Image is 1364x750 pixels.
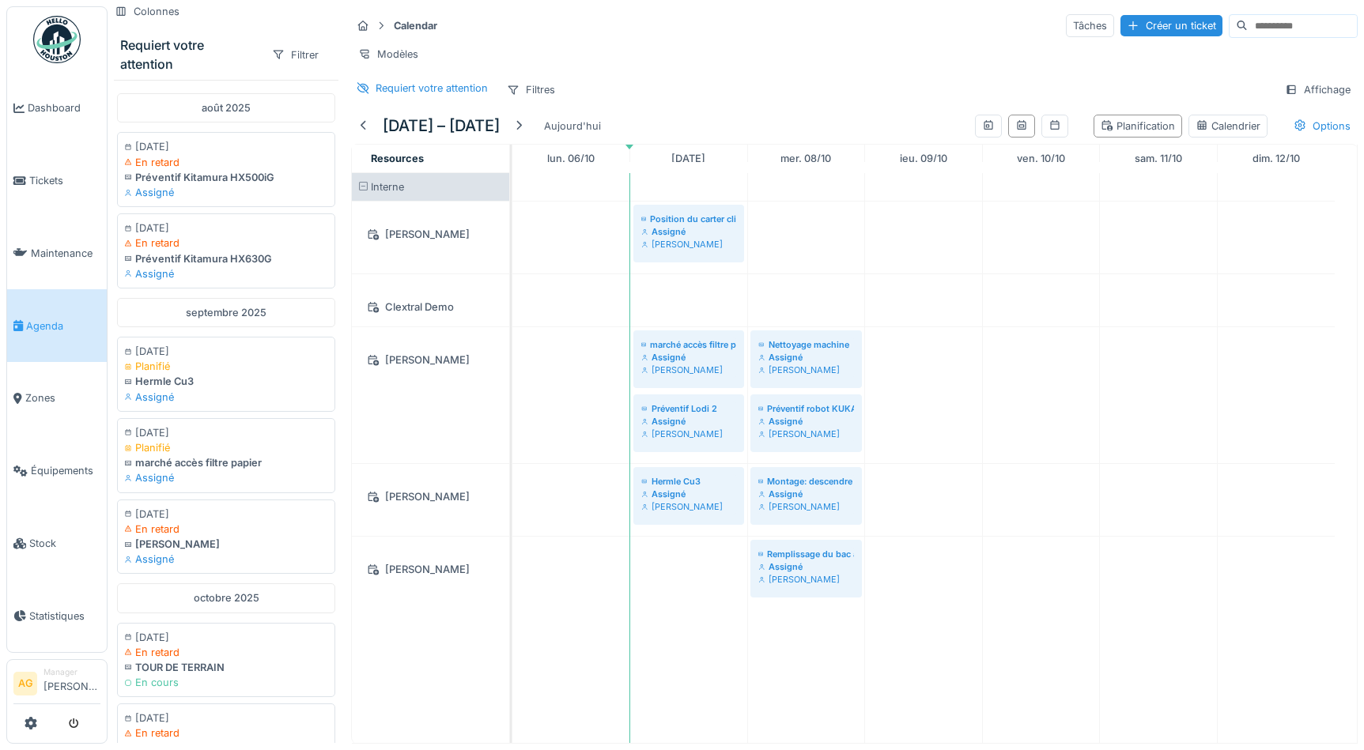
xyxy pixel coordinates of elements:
[124,266,328,281] div: Assigné
[758,475,854,488] div: Montage: descendre l'ancien compresseur Soudure
[124,359,328,374] div: Planifié
[1131,148,1186,169] a: 11 octobre 2025
[28,100,100,115] span: Dashboard
[641,225,736,238] div: Assigné
[124,236,328,251] div: En retard
[124,645,328,660] div: En retard
[124,507,328,522] div: [DATE]
[7,289,107,362] a: Agenda
[13,672,37,695] li: AG
[124,675,328,690] div: En cours
[641,338,736,351] div: marché accès filtre papier
[361,297,500,317] div: Clextral Demo
[538,115,607,137] div: Aujourd'hui
[1013,148,1069,169] a: 10 octobre 2025
[758,573,854,586] div: [PERSON_NAME]
[7,217,107,290] a: Maintenance
[31,463,100,478] span: Équipements
[124,660,328,675] div: TOUR DE TERRAIN
[758,402,854,415] div: Préventif robot KUKA
[33,16,81,63] img: Badge_color-CXgf-gQk.svg
[641,475,736,488] div: Hermle Cu3
[25,390,100,405] span: Zones
[641,428,736,440] div: [PERSON_NAME]
[371,181,404,193] span: Interne
[124,374,328,389] div: Hermle Cu3
[124,155,328,170] div: En retard
[776,148,835,169] a: 8 octobre 2025
[758,428,854,440] div: [PERSON_NAME]
[7,145,107,217] a: Tickets
[7,507,107,580] a: Stock
[29,536,100,551] span: Stock
[124,344,328,359] div: [DATE]
[543,148,599,169] a: 6 octobre 2025
[641,488,736,500] div: Assigné
[124,522,328,537] div: En retard
[7,72,107,145] a: Dashboard
[758,560,854,573] div: Assigné
[383,116,500,135] h5: [DATE] – [DATE]
[641,402,736,415] div: Préventif Lodi 2
[351,43,425,66] div: Modèles
[124,220,328,236] div: [DATE]
[1278,78,1358,101] div: Affichage
[7,435,107,507] a: Équipements
[124,470,328,485] div: Assigné
[758,500,854,513] div: [PERSON_NAME]
[1120,15,1222,36] div: Créer un ticket
[124,630,328,645] div: [DATE]
[641,364,736,376] div: [PERSON_NAME]
[7,579,107,652] a: Statistiques
[7,362,107,435] a: Zones
[361,487,500,507] div: [PERSON_NAME]
[641,500,736,513] div: [PERSON_NAME]
[124,170,328,185] div: Préventif Kitamura HX500iG
[117,93,335,122] div: août 2025
[124,251,328,266] div: Préventif Kitamura HX630G
[124,726,328,741] div: En retard
[896,148,951,169] a: 9 octobre 2025
[758,488,854,500] div: Assigné
[371,153,424,164] span: Resources
[500,78,562,101] div: Filtres
[1287,115,1358,138] div: Options
[641,213,736,225] div: Position du carter clim mal repositionner
[265,43,326,66] div: Filtrer
[758,364,854,376] div: [PERSON_NAME]
[124,710,328,726] div: [DATE]
[124,552,328,567] div: Assigné
[31,246,100,261] span: Maintenance
[758,338,854,351] div: Nettoyage machine
[124,139,328,154] div: [DATE]
[29,609,100,624] span: Statistiques
[667,148,709,169] a: 7 octobre 2025
[758,415,854,428] div: Assigné
[124,390,328,405] div: Assigné
[117,583,335,612] div: octobre 2025
[124,185,328,200] div: Assigné
[641,238,736,251] div: [PERSON_NAME]
[387,18,444,33] strong: Calendar
[758,351,854,364] div: Assigné
[43,666,100,678] div: Manager
[29,173,100,188] span: Tickets
[1101,119,1175,134] div: Planification
[361,224,500,244] div: [PERSON_NAME]
[758,548,854,560] div: Remplissage du bac a eau
[641,415,736,428] div: Assigné
[124,537,328,552] div: [PERSON_NAME]
[376,81,488,96] div: Requiert votre attention
[117,298,335,327] div: septembre 2025
[124,425,328,440] div: [DATE]
[1249,148,1304,169] a: 12 octobre 2025
[361,560,500,579] div: [PERSON_NAME]
[26,318,100,334] span: Agenda
[641,351,736,364] div: Assigné
[13,666,100,704] a: AG Manager[PERSON_NAME]
[1196,119,1260,134] div: Calendrier
[361,350,500,370] div: [PERSON_NAME]
[120,36,259,73] div: Requiert votre attention
[124,440,328,455] div: Planifié
[1066,14,1114,37] div: Tâches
